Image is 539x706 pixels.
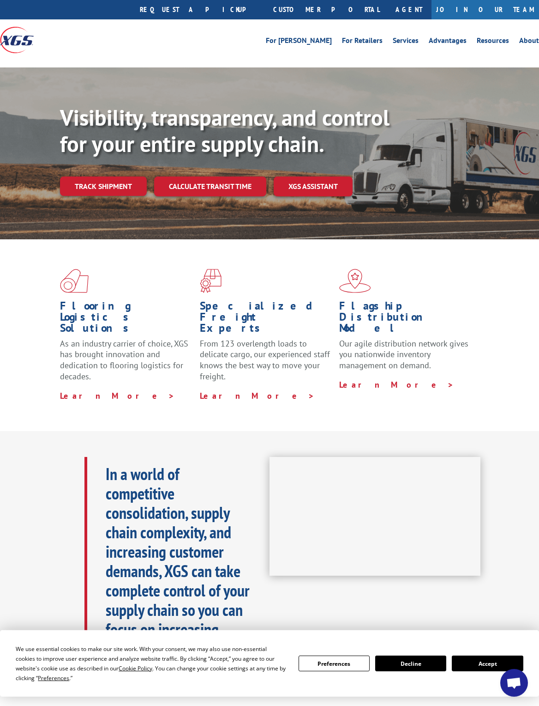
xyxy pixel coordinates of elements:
a: Learn More > [200,390,315,401]
a: Track shipment [60,176,147,196]
a: Services [393,37,419,47]
a: Resources [477,37,509,47]
a: Open chat [500,669,528,697]
h1: Flagship Distribution Model [339,300,472,338]
img: xgs-icon-total-supply-chain-intelligence-red [60,269,89,293]
img: xgs-icon-focused-on-flooring-red [200,269,222,293]
a: Advantages [429,37,467,47]
h1: Flooring Logistics Solutions [60,300,193,338]
span: Preferences [38,674,69,682]
button: Decline [375,656,446,671]
b: In a world of competitive consolidation, supply chain complexity, and increasing customer demands... [106,463,250,659]
span: As an industry carrier of choice, XGS has brought innovation and dedication to flooring logistics... [60,338,188,382]
a: Calculate transit time [154,176,266,196]
img: xgs-icon-flagship-distribution-model-red [339,269,371,293]
a: Learn More > [339,379,454,390]
span: Cookie Policy [119,664,152,672]
a: About [519,37,539,47]
p: From 123 overlength loads to delicate cargo, our experienced staff knows the best way to move you... [200,338,333,390]
a: For Retailers [342,37,383,47]
span: Our agile distribution network gives you nationwide inventory management on demand. [339,338,468,371]
a: Learn More > [60,390,175,401]
h1: Specialized Freight Experts [200,300,333,338]
b: Visibility, transparency, and control for your entire supply chain. [60,103,389,158]
iframe: XGS Logistics Solutions [269,457,480,576]
a: XGS ASSISTANT [274,176,353,196]
a: For [PERSON_NAME] [266,37,332,47]
div: We use essential cookies to make our site work. With your consent, we may also use non-essential ... [16,644,287,683]
button: Accept [452,656,523,671]
button: Preferences [299,656,370,671]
